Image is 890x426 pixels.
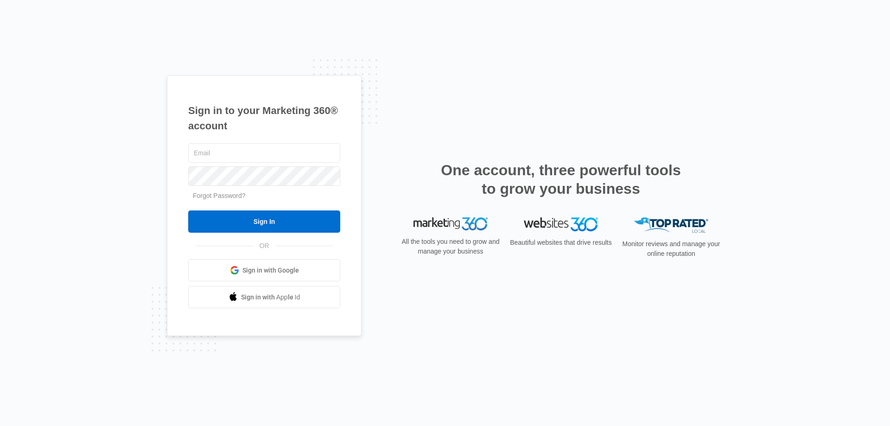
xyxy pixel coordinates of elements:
[619,239,723,259] p: Monitor reviews and manage your online reputation
[193,192,246,199] a: Forgot Password?
[399,237,502,256] p: All the tools you need to grow and manage your business
[241,292,300,302] span: Sign in with Apple Id
[188,143,340,163] input: Email
[634,217,708,233] img: Top Rated Local
[188,103,340,134] h1: Sign in to your Marketing 360® account
[188,210,340,233] input: Sign In
[242,266,299,275] span: Sign in with Google
[524,217,598,231] img: Websites 360
[188,286,340,308] a: Sign in with Apple Id
[509,238,613,248] p: Beautiful websites that drive results
[253,241,276,251] span: OR
[413,217,488,230] img: Marketing 360
[188,259,340,281] a: Sign in with Google
[438,161,684,198] h2: One account, three powerful tools to grow your business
